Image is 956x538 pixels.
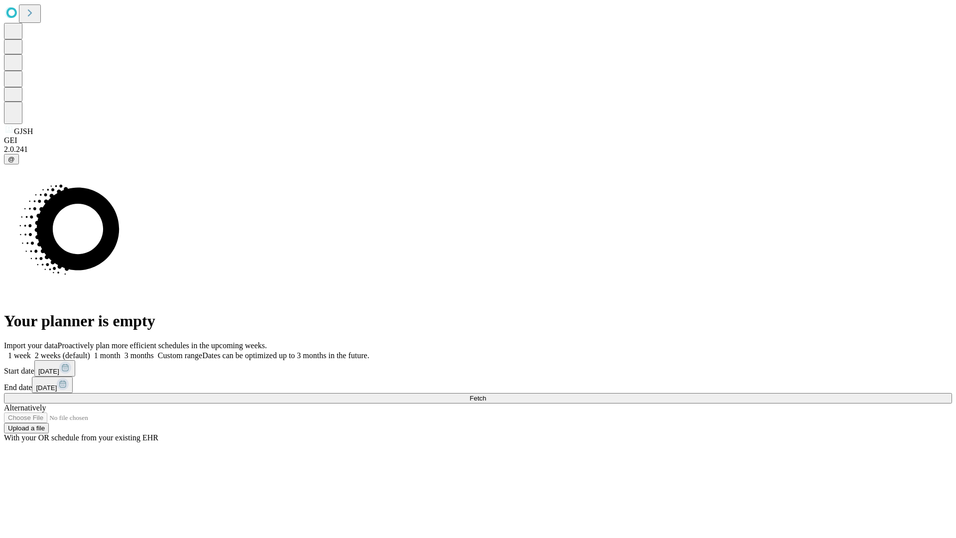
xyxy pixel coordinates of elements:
span: 1 week [8,351,31,360]
span: Proactively plan more efficient schedules in the upcoming weeks. [58,341,267,350]
div: Start date [4,360,952,377]
button: Fetch [4,393,952,403]
span: @ [8,155,15,163]
span: 2 weeks (default) [35,351,90,360]
span: 1 month [94,351,120,360]
span: Import your data [4,341,58,350]
div: 2.0.241 [4,145,952,154]
span: GJSH [14,127,33,135]
div: End date [4,377,952,393]
div: GEI [4,136,952,145]
span: Custom range [158,351,202,360]
span: [DATE] [38,368,59,375]
button: Upload a file [4,423,49,433]
span: Fetch [470,395,486,402]
button: [DATE] [34,360,75,377]
span: 3 months [124,351,154,360]
button: @ [4,154,19,164]
span: [DATE] [36,384,57,392]
span: With your OR schedule from your existing EHR [4,433,158,442]
span: Alternatively [4,403,46,412]
span: Dates can be optimized up to 3 months in the future. [202,351,369,360]
button: [DATE] [32,377,73,393]
h1: Your planner is empty [4,312,952,330]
